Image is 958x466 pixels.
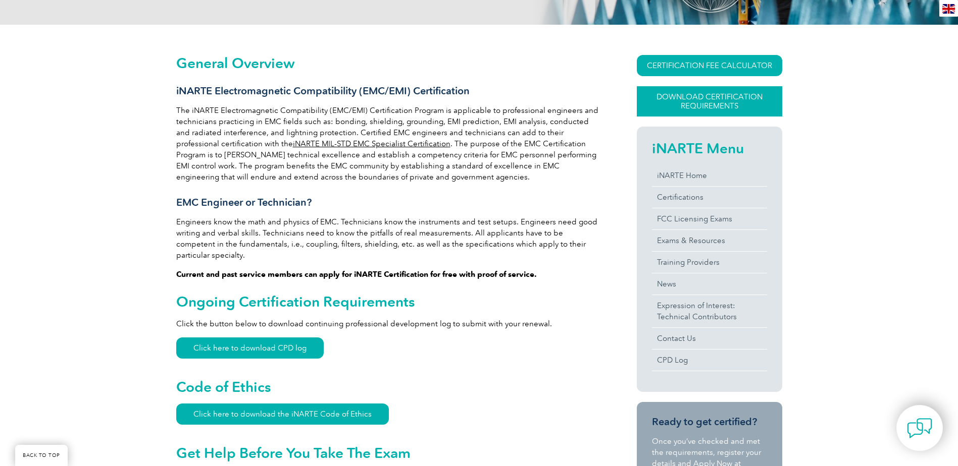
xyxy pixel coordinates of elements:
[652,349,767,371] a: CPD Log
[652,295,767,327] a: Expression of Interest:Technical Contributors
[176,445,600,461] h2: Get Help Before You Take The Exam
[652,165,767,186] a: iNARTE Home
[942,4,955,14] img: en
[652,416,767,428] h3: Ready to get certified?
[176,294,600,310] h2: Ongoing Certification Requirements
[176,337,324,359] a: Click here to download CPD log
[637,86,782,116] a: Download Certification Requirements
[15,445,68,466] a: BACK TO TOP
[176,270,537,279] strong: Current and past service members can apply for iNARTE Certification for free with proof of service.
[652,328,767,349] a: Contact Us
[652,252,767,273] a: Training Providers
[907,416,932,441] img: contact-chat.png
[176,85,600,97] h3: iNARTE Electromagnetic Compatibility (EMC/EMI) Certification
[652,230,767,251] a: Exams & Resources
[652,208,767,229] a: FCC Licensing Exams
[176,216,600,261] p: Engineers know the math and physics of EMC. Technicians know the instruments and test setups. Eng...
[176,105,600,183] p: The iNARTE Electromagnetic Compatibility (EMC/EMI) Certification Program is applicable to profess...
[176,403,389,425] a: Click here to download the iNARTE Code of Ethics
[176,379,600,395] h2: Code of Ethics
[293,139,450,148] a: iNARTE MIL-STD EMC Specialist Certification
[176,318,600,329] p: Click the button below to download continuing professional development log to submit with your re...
[176,55,600,71] h2: General Overview
[637,55,782,76] a: CERTIFICATION FEE CALCULATOR
[652,140,767,156] h2: iNARTE Menu
[176,196,600,209] h3: EMC Engineer or Technician?
[652,187,767,208] a: Certifications
[652,273,767,295] a: News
